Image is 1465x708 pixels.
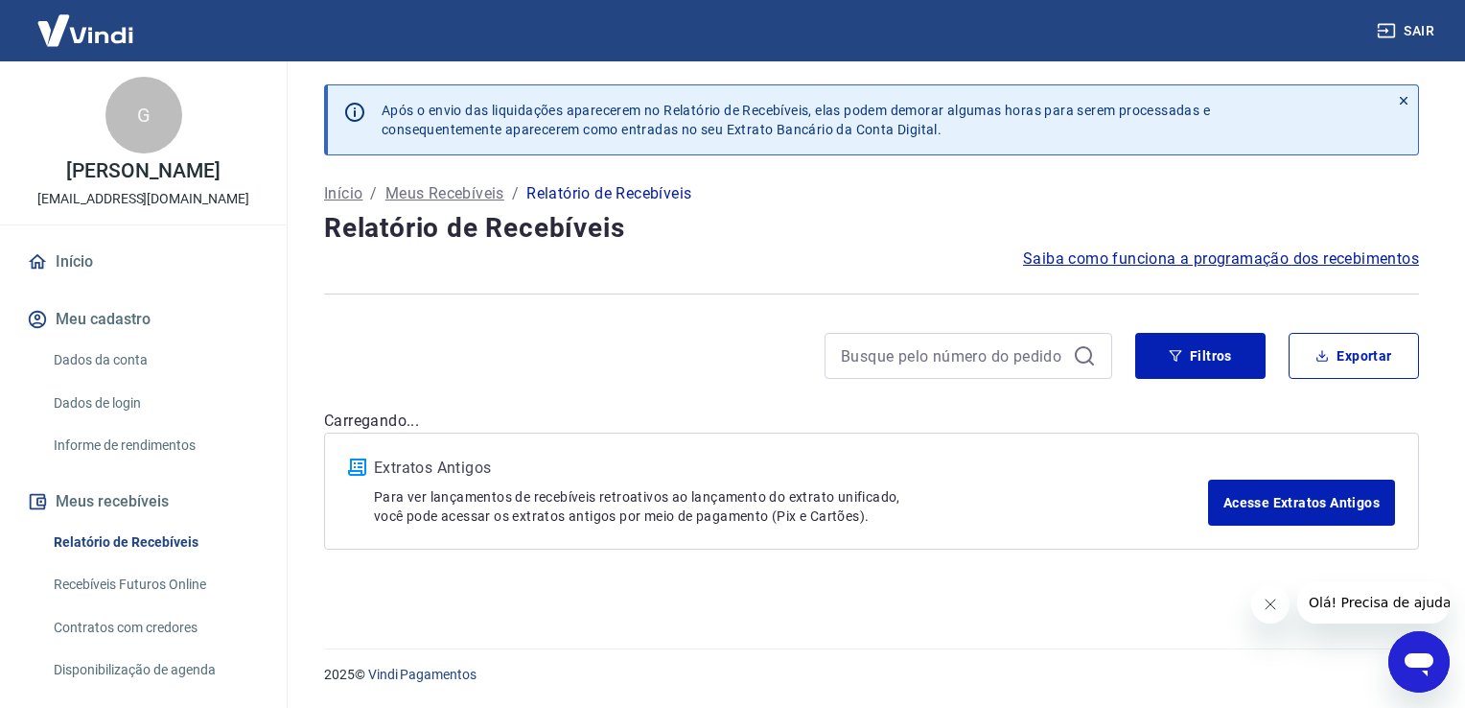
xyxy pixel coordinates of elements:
button: Meus recebíveis [23,481,264,523]
a: Dados da conta [46,341,264,380]
p: / [512,182,519,205]
img: ícone [348,459,366,476]
a: Informe de rendimentos [46,426,264,465]
a: Recebíveis Futuros Online [46,565,264,604]
p: Extratos Antigos [374,457,1208,480]
p: Após o envio das liquidações aparecerem no Relatório de Recebíveis, elas podem demorar algumas ho... [382,101,1210,139]
a: Início [23,241,264,283]
p: [PERSON_NAME] [66,161,220,181]
a: Meus Recebíveis [385,182,504,205]
img: Vindi [23,1,148,59]
p: Carregando... [324,410,1419,433]
h4: Relatório de Recebíveis [324,209,1419,248]
div: G [105,77,182,153]
a: Dados de login [46,384,264,423]
a: Início [324,182,362,205]
p: Relatório de Recebíveis [526,182,691,205]
a: Disponibilização de agenda [46,650,264,690]
button: Filtros [1135,333,1266,379]
a: Vindi Pagamentos [368,667,477,682]
p: / [370,182,377,205]
a: Relatório de Recebíveis [46,523,264,562]
input: Busque pelo número do pedido [841,342,1065,370]
p: 2025 © [324,665,1419,685]
span: Olá! Precisa de ajuda? [12,13,161,29]
button: Sair [1373,13,1442,49]
button: Meu cadastro [23,298,264,341]
iframe: Fechar mensagem [1251,585,1290,624]
iframe: Mensagem da empresa [1297,581,1450,624]
a: Acesse Extratos Antigos [1208,480,1395,526]
p: Para ver lançamentos de recebíveis retroativos ao lançamento do extrato unificado, você pode aces... [374,487,1208,526]
iframe: Botão para abrir a janela de mensagens [1388,631,1450,693]
a: Saiba como funciona a programação dos recebimentos [1023,248,1419,271]
a: Contratos com credores [46,608,264,648]
button: Exportar [1289,333,1419,379]
p: [EMAIL_ADDRESS][DOMAIN_NAME] [37,189,249,209]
